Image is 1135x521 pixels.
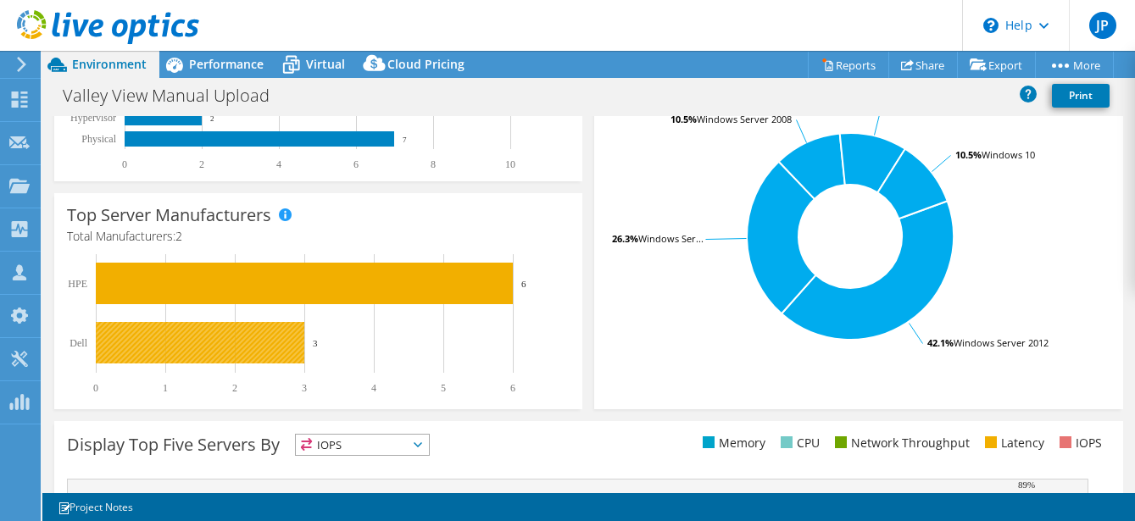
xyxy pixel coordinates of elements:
[776,434,820,452] li: CPU
[55,86,296,105] h1: Valley View Manual Upload
[72,56,147,72] span: Environment
[163,382,168,394] text: 1
[302,382,307,394] text: 3
[276,158,281,170] text: 4
[189,56,264,72] span: Performance
[210,114,214,123] text: 2
[510,382,515,394] text: 6
[232,382,237,394] text: 2
[306,56,345,72] span: Virtual
[697,113,792,125] tspan: Windows Server 2008
[505,158,515,170] text: 10
[313,338,318,348] text: 3
[1089,12,1116,39] span: JP
[122,158,127,170] text: 0
[955,148,982,161] tspan: 10.5%
[403,136,407,144] text: 7
[957,52,1036,78] a: Export
[441,382,446,394] text: 5
[982,148,1035,161] tspan: Windows 10
[698,434,765,452] li: Memory
[371,382,376,394] text: 4
[1052,84,1110,108] a: Print
[983,18,999,33] svg: \n
[808,52,889,78] a: Reports
[981,434,1044,452] li: Latency
[70,112,116,124] text: Hypervisor
[521,279,526,289] text: 6
[831,434,970,452] li: Network Throughput
[296,435,429,455] span: IOPS
[175,228,182,244] span: 2
[81,133,116,145] text: Physical
[927,336,954,349] tspan: 42.1%
[612,232,638,245] tspan: 26.3%
[431,158,436,170] text: 8
[46,496,145,518] a: Project Notes
[888,52,958,78] a: Share
[93,382,98,394] text: 0
[387,56,465,72] span: Cloud Pricing
[1018,479,1035,490] text: 89%
[638,232,704,245] tspan: Windows Ser...
[67,227,570,246] h4: Total Manufacturers:
[353,158,359,170] text: 6
[954,336,1049,349] tspan: Windows Server 2012
[70,337,87,349] text: Dell
[1035,52,1114,78] a: More
[199,158,204,170] text: 2
[1055,434,1102,452] li: IOPS
[670,113,697,125] tspan: 10.5%
[68,278,87,290] text: HPE
[67,206,271,224] h3: Top Server Manufacturers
